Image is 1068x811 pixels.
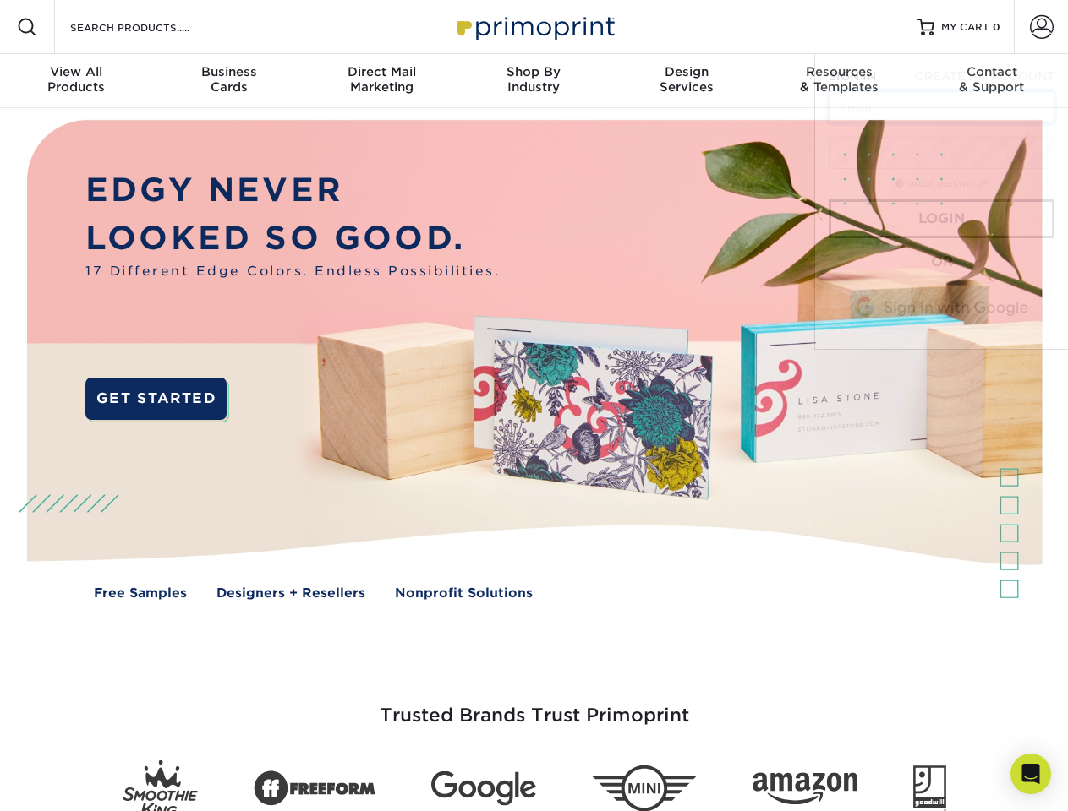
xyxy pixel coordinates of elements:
span: Design [611,64,763,79]
a: Direct MailMarketing [305,54,457,108]
a: Designers + Resellers [216,584,365,603]
img: Primoprint [450,8,619,45]
a: Resources& Templates [763,54,915,108]
a: Shop ByIndustry [457,54,610,108]
a: GET STARTED [85,378,227,420]
div: Services [611,64,763,95]
span: 17 Different Edge Colors. Endless Possibilities. [85,262,500,281]
div: & Templates [763,64,915,95]
p: EDGY NEVER [85,166,500,215]
span: Business [152,64,304,79]
input: SEARCH PRODUCTS..... [68,17,233,37]
div: Cards [152,64,304,95]
span: 0 [993,21,1000,33]
div: Industry [457,64,610,95]
span: Resources [763,64,915,79]
span: CREATE AN ACCOUNT [915,69,1054,83]
span: MY CART [941,20,989,35]
img: Google [431,771,536,806]
img: Goodwill [913,765,946,811]
div: OR [829,252,1054,272]
div: Marketing [305,64,457,95]
a: Login [829,199,1054,238]
a: Nonprofit Solutions [395,584,533,603]
span: SIGN IN [829,69,876,83]
input: Email [829,91,1054,123]
p: LOOKED SO GOOD. [85,215,500,263]
a: BusinessCards [152,54,304,108]
span: Direct Mail [305,64,457,79]
a: DesignServices [611,54,763,108]
span: Shop By [457,64,610,79]
img: Amazon [753,773,857,805]
a: forgot password? [895,178,988,189]
a: Free Samples [94,584,187,603]
h3: Trusted Brands Trust Primoprint [40,664,1029,747]
div: Open Intercom Messenger [1010,754,1051,794]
